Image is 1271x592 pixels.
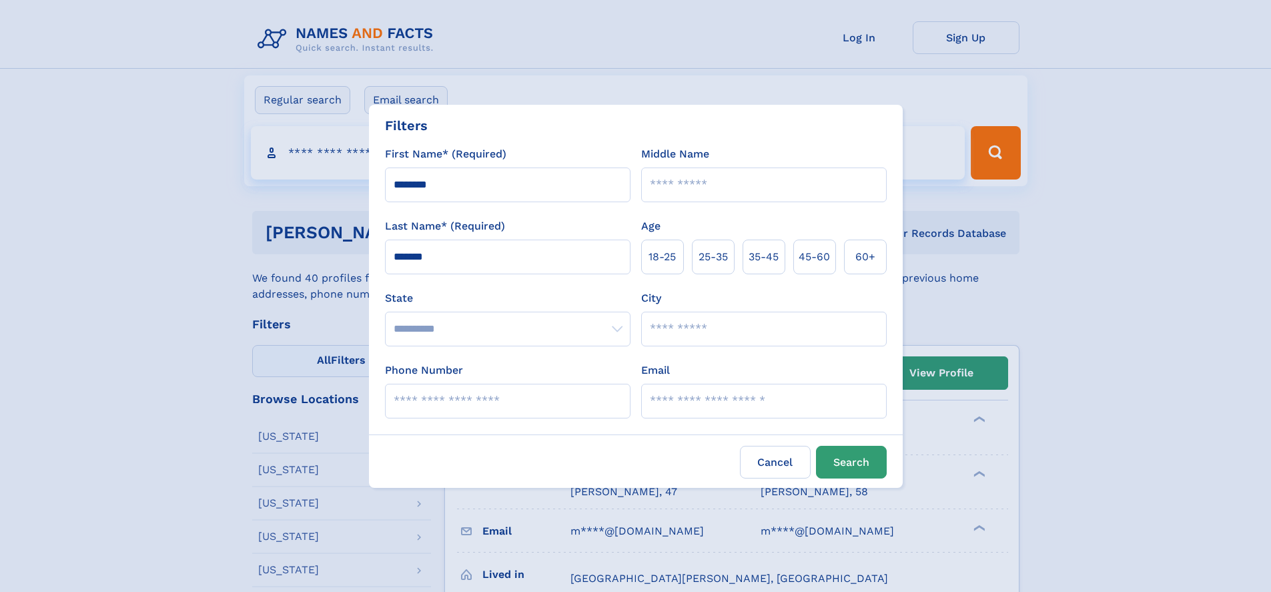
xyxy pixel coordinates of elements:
[641,362,670,378] label: Email
[385,146,506,162] label: First Name* (Required)
[385,218,505,234] label: Last Name* (Required)
[641,290,661,306] label: City
[641,218,661,234] label: Age
[816,446,887,479] button: Search
[649,249,676,265] span: 18‑25
[385,362,463,378] label: Phone Number
[749,249,779,265] span: 35‑45
[641,146,709,162] label: Middle Name
[799,249,830,265] span: 45‑60
[699,249,728,265] span: 25‑35
[855,249,875,265] span: 60+
[385,290,630,306] label: State
[385,115,428,135] div: Filters
[740,446,811,479] label: Cancel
